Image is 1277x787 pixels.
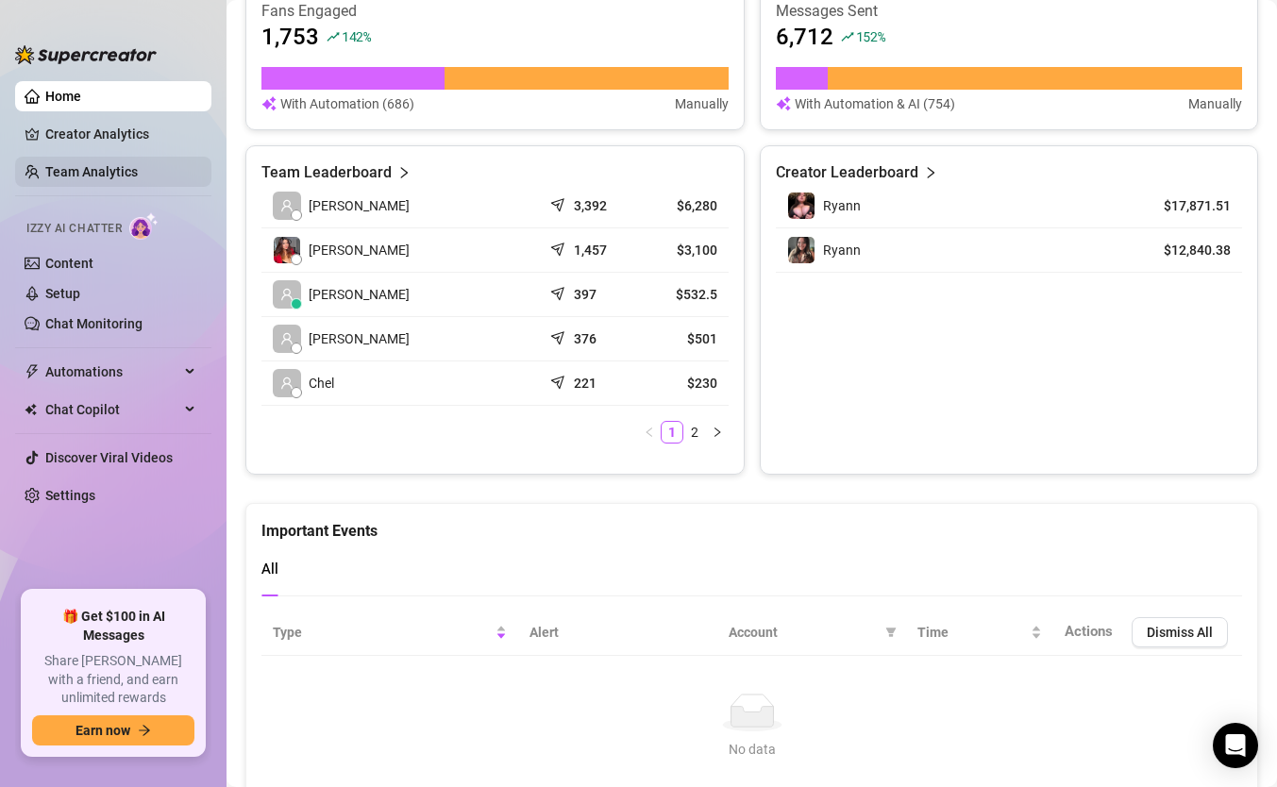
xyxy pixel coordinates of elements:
span: Automations [45,357,179,387]
a: Discover Viral Videos [45,450,173,465]
span: [PERSON_NAME] [309,328,410,349]
article: 397 [574,285,596,304]
img: AI Chatter [129,212,159,240]
span: right [397,161,411,184]
div: Important Events [261,504,1242,543]
article: $17,871.51 [1145,196,1231,215]
span: Izzy AI Chatter [26,220,122,238]
span: send [550,238,569,257]
article: With Automation & AI (754) [795,93,955,114]
span: Dismiss All [1147,625,1213,640]
span: send [550,327,569,345]
button: right [706,421,729,444]
button: Earn nowarrow-right [32,715,194,745]
li: 2 [683,421,706,444]
span: thunderbolt [25,364,40,379]
span: 142 % [342,27,371,45]
span: user [280,288,294,301]
span: rise [327,30,340,43]
article: 1,753 [261,22,319,52]
span: Account [729,622,878,643]
a: Settings [45,488,95,503]
li: Previous Page [638,421,661,444]
article: Manually [1188,93,1242,114]
button: left [638,421,661,444]
span: send [550,371,569,390]
span: All [261,561,278,578]
article: $12,840.38 [1145,241,1231,260]
span: Ryann [823,198,861,213]
span: rise [841,30,854,43]
span: left [644,427,655,438]
article: $230 [647,374,717,393]
img: Ryann [788,193,815,219]
article: Team Leaderboard [261,161,392,184]
a: Setup [45,286,80,301]
img: Ryann [788,237,815,263]
span: [PERSON_NAME] [309,240,410,260]
img: Angelica [274,237,300,263]
article: $532.5 [647,285,717,304]
span: Ryann [823,243,861,258]
span: 🎁 Get $100 in AI Messages [32,608,194,645]
li: 1 [661,421,683,444]
a: Home [45,89,81,104]
div: No data [280,739,1223,760]
article: Creator Leaderboard [776,161,918,184]
article: Messages Sent [776,1,1243,22]
article: $501 [647,329,717,348]
th: Alert [518,610,717,656]
a: 1 [662,422,682,443]
span: Type [273,622,492,643]
a: Content [45,256,93,271]
span: filter [885,627,897,638]
button: Dismiss All [1132,617,1228,647]
a: 2 [684,422,705,443]
span: send [550,193,569,212]
span: [PERSON_NAME] [309,284,410,305]
article: 221 [574,374,596,393]
article: Manually [675,93,729,114]
img: logo-BBDzfeDw.svg [15,45,157,64]
a: Chat Monitoring [45,316,143,331]
article: 376 [574,329,596,348]
article: $6,280 [647,196,717,215]
article: $3,100 [647,241,717,260]
article: Fans Engaged [261,1,729,22]
span: arrow-right [138,724,151,737]
span: right [924,161,937,184]
span: user [280,332,294,345]
a: Creator Analytics [45,119,196,149]
span: Chel [309,373,334,393]
th: Time [906,610,1053,656]
span: send [550,282,569,301]
article: With Automation (686) [280,93,414,114]
th: Type [261,610,518,656]
article: 1,457 [574,241,607,260]
article: 3,392 [574,196,607,215]
span: Share [PERSON_NAME] with a friend, and earn unlimited rewards [32,652,194,708]
img: svg%3e [776,93,791,114]
span: Chat Copilot [45,394,179,425]
span: filter [882,618,900,646]
span: user [280,377,294,390]
span: [PERSON_NAME] [309,195,410,216]
img: Chat Copilot [25,403,37,416]
a: Team Analytics [45,164,138,179]
span: user [280,199,294,212]
span: right [712,427,723,438]
span: Earn now [76,723,130,738]
div: Open Intercom Messenger [1213,723,1258,768]
li: Next Page [706,421,729,444]
article: 6,712 [776,22,833,52]
span: Actions [1065,623,1113,640]
span: Time [917,622,1027,643]
img: svg%3e [261,93,277,114]
span: 152 % [856,27,885,45]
